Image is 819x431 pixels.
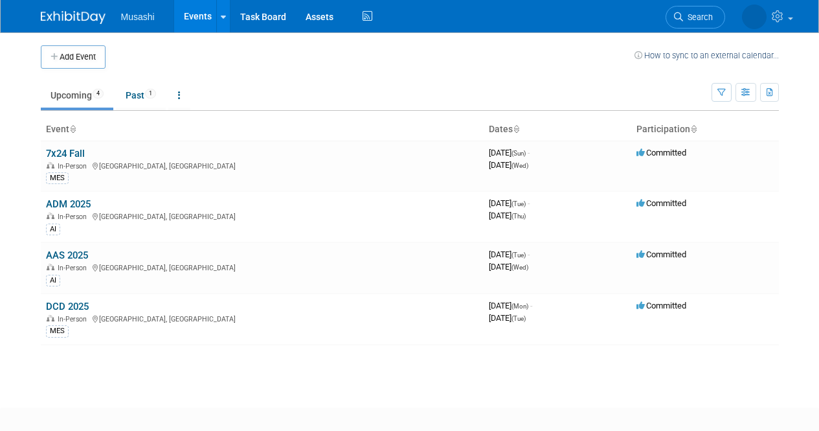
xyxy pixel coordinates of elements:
[489,160,528,170] span: [DATE]
[46,325,69,337] div: MES
[634,51,779,60] a: How to sync to an external calendar...
[489,148,530,157] span: [DATE]
[530,301,532,310] span: -
[690,124,697,134] a: Sort by Participation Type
[489,198,530,208] span: [DATE]
[511,200,526,207] span: (Tue)
[69,124,76,134] a: Sort by Event Name
[46,211,478,221] div: [GEOGRAPHIC_DATA], [GEOGRAPHIC_DATA]
[116,83,166,108] a: Past1
[489,262,528,272] span: [DATE]
[46,172,69,184] div: MES
[46,313,478,323] div: [GEOGRAPHIC_DATA], [GEOGRAPHIC_DATA]
[145,89,156,99] span: 1
[631,119,779,141] th: Participation
[511,264,528,271] span: (Wed)
[528,198,530,208] span: -
[93,89,104,99] span: 4
[46,224,60,235] div: AI
[47,213,54,219] img: In-Person Event
[511,251,526,259] span: (Tue)
[489,313,526,323] span: [DATE]
[528,250,530,259] span: -
[46,160,478,170] div: [GEOGRAPHIC_DATA], [GEOGRAPHIC_DATA]
[666,6,725,29] a: Search
[636,250,686,259] span: Committed
[636,148,686,157] span: Committed
[489,250,530,259] span: [DATE]
[636,301,686,310] span: Committed
[46,250,88,261] a: AAS 2025
[46,262,478,272] div: [GEOGRAPHIC_DATA], [GEOGRAPHIC_DATA]
[511,303,528,310] span: (Mon)
[511,162,528,169] span: (Wed)
[46,198,91,210] a: ADM 2025
[511,315,526,322] span: (Tue)
[58,315,91,323] span: In-Person
[41,45,106,69] button: Add Event
[484,119,631,141] th: Dates
[636,198,686,208] span: Committed
[683,12,713,22] span: Search
[58,264,91,272] span: In-Person
[41,11,106,24] img: ExhibitDay
[742,5,767,29] img: Chris Morley
[46,275,60,286] div: AI
[47,264,54,270] img: In-Person Event
[46,301,89,312] a: DCD 2025
[41,119,484,141] th: Event
[121,12,155,22] span: Musashi
[511,213,526,220] span: (Thu)
[47,315,54,321] img: In-Person Event
[513,124,519,134] a: Sort by Start Date
[58,162,91,170] span: In-Person
[47,162,54,169] img: In-Person Event
[511,150,526,157] span: (Sun)
[489,211,526,220] span: [DATE]
[41,83,113,108] a: Upcoming4
[528,148,530,157] span: -
[489,301,532,310] span: [DATE]
[46,148,85,159] a: 7x24 Fall
[58,213,91,221] span: In-Person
